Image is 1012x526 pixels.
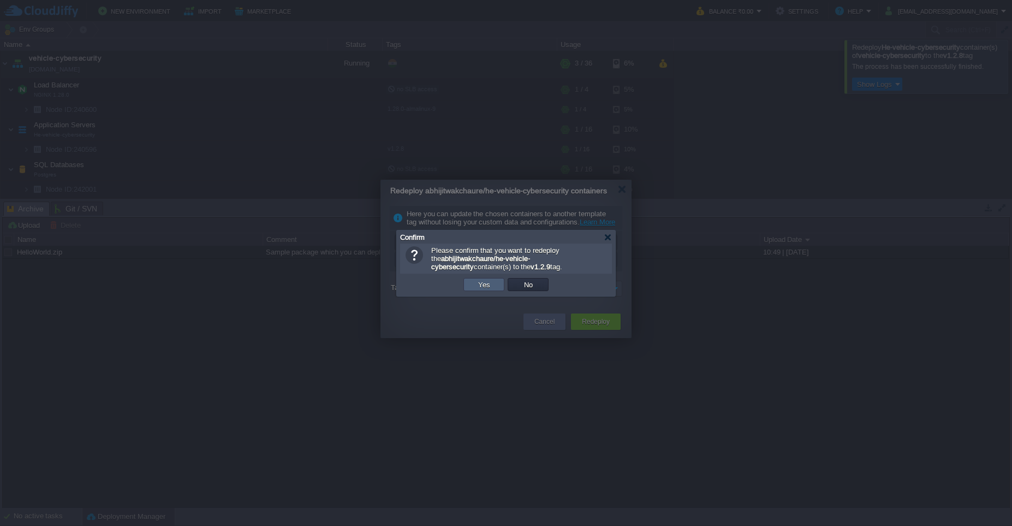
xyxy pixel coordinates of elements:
button: Yes [475,280,493,289]
b: abhijitwakchaure/he-vehicle-cybersecurity [431,255,531,271]
button: No [521,280,536,289]
span: Please confirm that you want to redeploy the container(s) to the tag. [431,246,562,271]
span: Confirm [400,233,425,241]
b: v1.2.9 [531,263,550,271]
